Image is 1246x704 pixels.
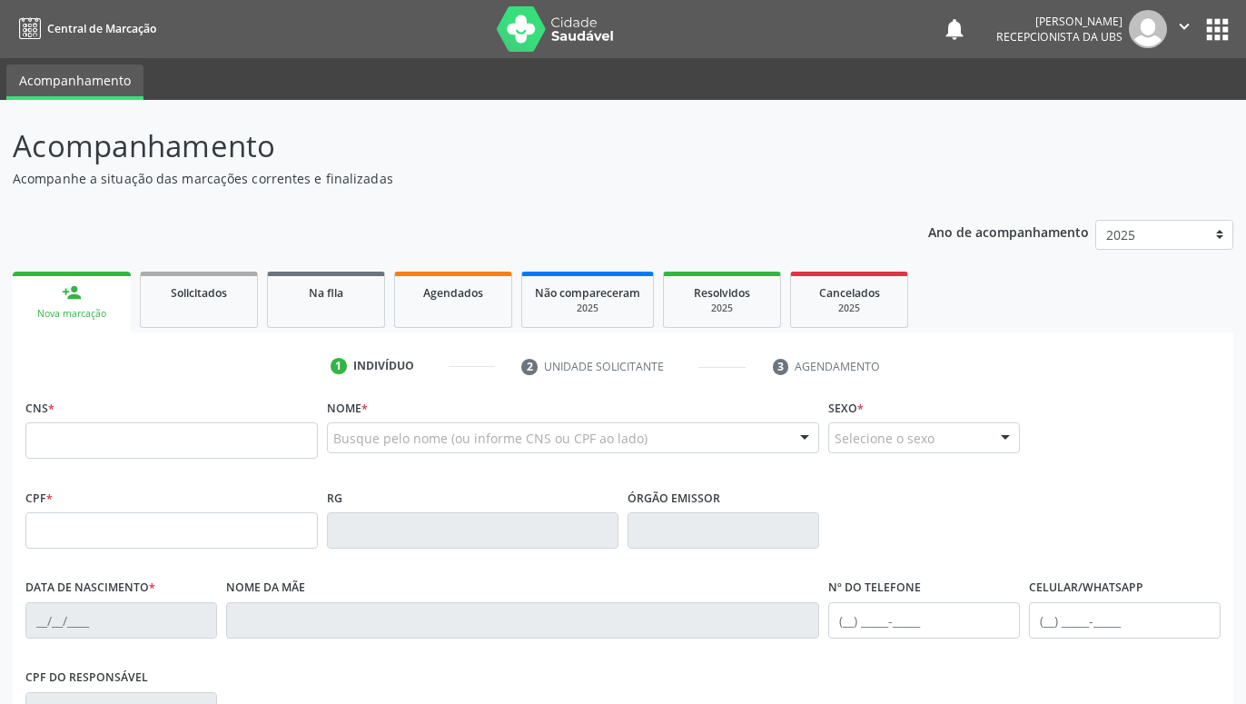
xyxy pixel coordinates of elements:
[327,394,368,422] label: Nome
[309,285,343,301] span: Na fila
[694,285,750,301] span: Resolvidos
[25,484,53,512] label: CPF
[628,484,720,512] label: Órgão emissor
[1029,574,1143,602] label: Celular/WhatsApp
[942,16,967,42] button: notifications
[1029,602,1221,639] input: (__) _____-_____
[25,394,54,422] label: CNS
[1174,16,1194,36] i: 
[25,307,118,321] div: Nova marcação
[327,484,342,512] label: RG
[828,602,1020,639] input: (__) _____-_____
[819,285,880,301] span: Cancelados
[47,21,156,36] span: Central de Marcação
[13,124,867,169] p: Acompanhamento
[25,574,155,602] label: Data de nascimento
[1201,14,1233,45] button: apps
[1129,10,1167,48] img: img
[6,64,143,100] a: Acompanhamento
[13,169,867,188] p: Acompanhe a situação das marcações correntes e finalizadas
[62,283,82,302] div: person_add
[835,429,934,448] span: Selecione o sexo
[928,220,1089,243] p: Ano de acompanhamento
[423,285,483,301] span: Agendados
[996,14,1122,29] div: [PERSON_NAME]
[25,664,148,692] label: CPF do responsável
[535,302,640,315] div: 2025
[677,302,767,315] div: 2025
[996,29,1122,45] span: Recepcionista da UBS
[25,602,217,639] input: __/__/____
[13,14,156,44] a: Central de Marcação
[353,358,414,374] div: Indivíduo
[333,429,648,448] span: Busque pelo nome (ou informe CNS ou CPF ao lado)
[331,358,347,374] div: 1
[1167,10,1201,48] button: 
[535,285,640,301] span: Não compareceram
[828,574,921,602] label: Nº do Telefone
[171,285,227,301] span: Solicitados
[828,394,864,422] label: Sexo
[804,302,895,315] div: 2025
[226,574,305,602] label: Nome da mãe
